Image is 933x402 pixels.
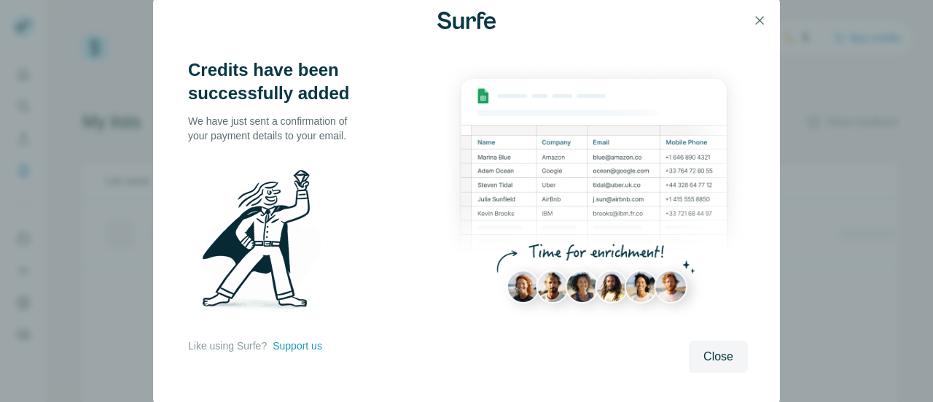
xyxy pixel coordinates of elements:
img: Enrichment Hub - Sheet Preview [440,58,748,332]
button: Close [689,341,748,373]
p: Like using Surfe? [188,339,267,353]
p: We have just sent a confirmation of your payment details to your email. [188,114,363,143]
button: Support us [273,339,322,353]
img: Surfe Illustration - Man holding diamond [188,161,340,324]
h3: Credits have been successfully added [188,58,363,105]
span: Close [703,348,733,366]
img: Surfe Logo [437,12,496,29]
